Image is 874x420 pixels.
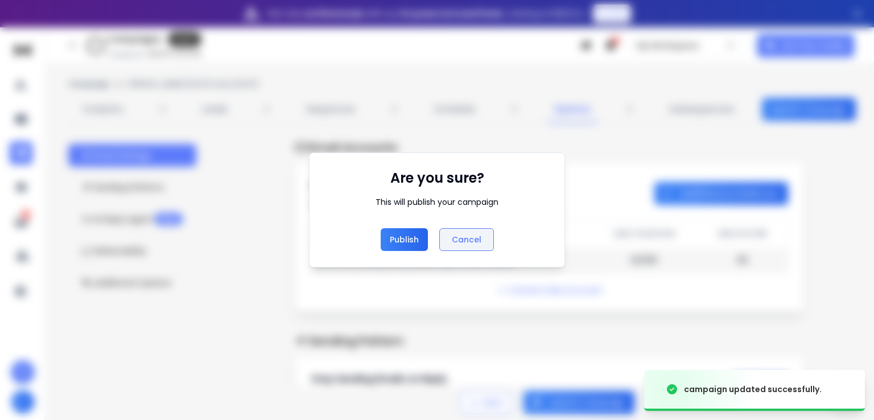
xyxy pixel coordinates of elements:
[381,228,428,251] button: Publish
[376,196,498,208] div: This will publish your campaign
[684,384,822,395] div: campaign updated successfully.
[390,169,484,187] h1: Are you sure?
[439,228,494,251] button: Cancel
